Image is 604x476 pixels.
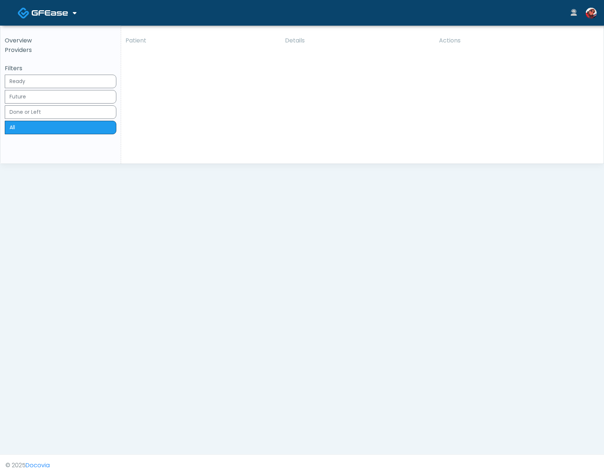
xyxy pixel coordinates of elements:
h5: Overview [5,37,116,44]
img: Docovia [31,9,68,16]
button: Open LiveChat chat widget [6,3,28,25]
img: Docovia [18,7,30,19]
th: Details [281,32,434,49]
button: Ready [5,75,116,88]
th: Actions [435,32,598,49]
a: Docovia [26,461,50,469]
button: Future [5,90,116,104]
h5: Providers [5,47,116,53]
a: Docovia [18,1,76,25]
button: Done or Left [5,105,116,119]
div: Basic example [5,75,116,136]
th: Patient [121,32,281,49]
h5: Filters [5,65,116,72]
button: All [5,121,116,134]
img: Jameson Stafford [586,8,597,19]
